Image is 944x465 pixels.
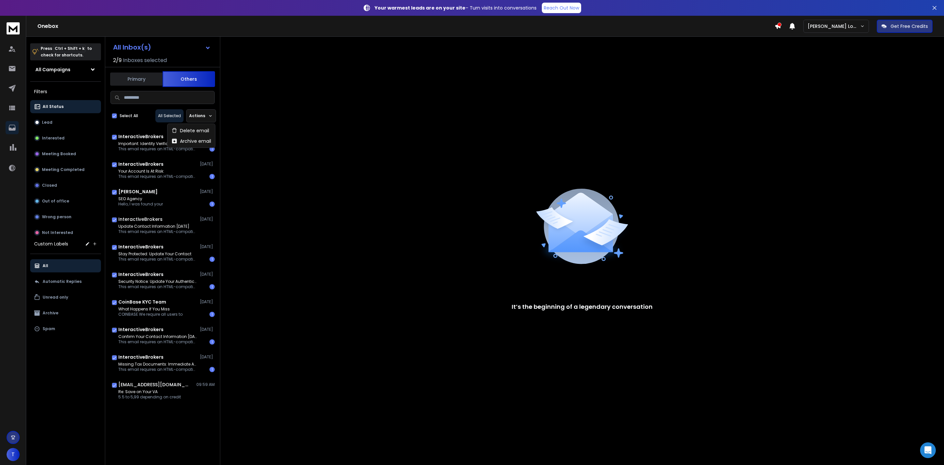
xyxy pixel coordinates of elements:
[42,136,65,141] p: Interested
[200,217,215,222] p: [DATE]
[118,312,183,317] p: COINBASE We require all users to
[171,138,211,144] div: Archive email
[118,334,197,339] p: Confirm Your Contact Information [DATE]
[118,229,197,234] p: This email requires an HTML-compatible
[200,299,215,305] p: [DATE]
[118,188,158,195] h1: [PERSON_NAME]
[43,279,82,284] p: Automatic Replies
[43,310,58,316] p: Archive
[110,72,163,86] button: Primary
[209,284,215,289] div: 1
[42,214,71,220] p: Wrong person
[189,113,205,118] p: Actions
[42,120,52,125] p: Lead
[30,87,101,96] h3: Filters
[118,389,181,394] p: Re: Save on Your VA
[209,257,215,262] div: 1
[113,56,122,64] span: 2 / 9
[118,284,197,289] p: This email requires an HTML-compatible
[35,66,70,73] h1: All Campaigns
[43,326,55,331] p: Spam
[7,22,20,34] img: logo
[42,167,85,172] p: Meeting Completed
[118,367,197,372] p: This email requires an HTML-compatible
[209,174,215,179] div: 1
[42,183,57,188] p: Closed
[118,201,163,207] p: Hello, I was found your
[118,326,164,333] h1: InteractiveBrokers
[42,151,76,157] p: Meeting Booked
[118,146,197,152] p: This email requires an HTML-compatible
[43,295,68,300] p: Unread only
[209,146,215,152] div: 1
[118,354,164,360] h1: InteractiveBrokers
[37,22,775,30] h1: Onebox
[7,448,20,461] span: T
[118,169,197,174] p: Your Account Is At Risk:
[158,113,181,118] p: All Selected
[41,45,92,58] p: Press to check for shortcuts.
[375,5,537,11] p: – Turn visits into conversations
[118,362,197,367] p: Missing Tax Documents: Immediate Action
[118,257,197,262] p: This email requires an HTML-compatible
[118,306,183,312] p: What Happens If You Miss
[42,199,69,204] p: Out of office
[118,381,190,388] h1: [EMAIL_ADDRESS][DOMAIN_NAME]
[54,45,86,52] span: Ctrl + Shift + k
[118,271,164,278] h1: InteractiveBrokers
[200,161,215,167] p: [DATE]
[42,230,73,235] p: Not Interested
[43,263,48,268] p: All
[171,127,209,134] div: Delete email
[209,201,215,207] div: 1
[118,161,164,167] h1: InteractiveBrokers
[920,442,936,458] div: Open Intercom Messenger
[200,327,215,332] p: [DATE]
[196,382,215,387] p: 09:59 AM
[34,241,68,247] h3: Custom Labels
[118,141,197,146] p: Important: Identity Verification Deadline
[118,243,164,250] h1: InteractiveBrokers
[118,216,163,222] h1: InteractiveBrokers
[113,44,151,51] h1: All Inbox(s)
[209,312,215,317] div: 1
[200,189,215,194] p: [DATE]
[209,367,215,372] div: 1
[118,224,197,229] p: Update Contact Information [DATE]
[200,244,215,249] p: [DATE]
[118,299,166,305] h1: CoinBase KYC Team
[118,251,197,257] p: Stay Protected: Update Your Contact
[808,23,860,30] p: [PERSON_NAME] Loan Officer
[118,196,163,201] p: SEO Agency
[118,339,197,345] p: This email requires an HTML-compatible
[512,302,653,311] p: It’s the beginning of a legendary conversation
[200,272,215,277] p: [DATE]
[163,71,215,87] button: Others
[118,279,197,284] p: Security Notice: Update Your Authentication
[118,394,181,400] p: 5.5 to 5,99 depending on credit
[200,354,215,360] p: [DATE]
[123,56,167,64] h3: Inboxes selected
[891,23,928,30] p: Get Free Credits
[209,339,215,345] div: 1
[118,133,164,140] h1: InteractiveBrokers
[544,5,579,11] p: Reach Out Now
[120,113,138,118] label: Select All
[118,174,197,179] p: This email requires an HTML-compatible
[43,104,64,109] p: All Status
[375,5,465,11] strong: Your warmest leads are on your site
